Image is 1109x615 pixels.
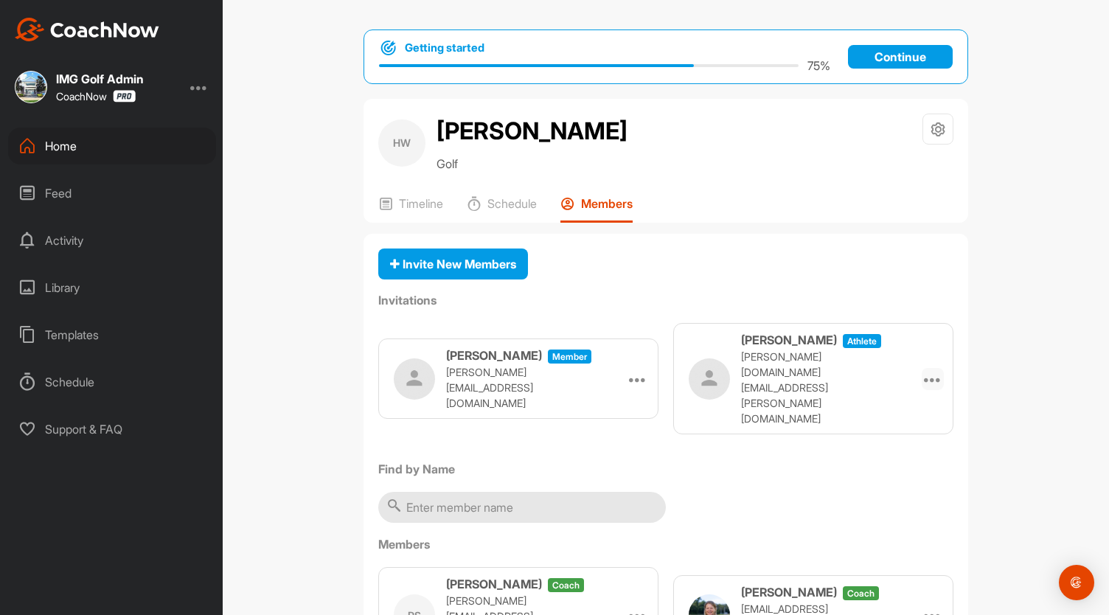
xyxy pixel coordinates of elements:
p: [PERSON_NAME][EMAIL_ADDRESS][DOMAIN_NAME] [446,364,594,411]
div: Feed [8,175,216,212]
div: Home [8,128,216,164]
h3: [PERSON_NAME] [741,583,837,601]
img: CoachNow [15,18,159,41]
h3: [PERSON_NAME] [741,331,837,349]
button: Invite New Members [378,249,528,280]
img: user [689,358,730,400]
img: user [394,358,435,400]
div: Activity [8,222,216,259]
p: Schedule [487,196,537,211]
a: Continue [848,45,953,69]
div: Support & FAQ [8,411,216,448]
p: Timeline [399,196,443,211]
div: Schedule [8,364,216,400]
p: [PERSON_NAME][DOMAIN_NAME][EMAIL_ADDRESS][PERSON_NAME][DOMAIN_NAME] [741,349,889,426]
p: 75 % [807,57,830,74]
div: HW [378,119,425,167]
label: Find by Name [378,460,953,478]
span: coach [843,586,879,600]
h3: [PERSON_NAME] [446,347,542,364]
span: Invite New Members [390,257,516,271]
span: athlete [843,334,881,348]
p: Golf [437,155,627,173]
img: bullseye [379,39,397,57]
div: IMG Golf Admin [56,73,144,85]
span: coach [548,578,584,592]
input: Enter member name [378,492,666,523]
div: CoachNow [56,90,136,102]
label: Invitations [378,291,953,309]
div: Library [8,269,216,306]
img: square_e24ab7e1e8666c6ba6e3f1b6a9a0c7eb.jpg [15,71,47,103]
h3: [PERSON_NAME] [446,575,542,593]
span: Member [548,350,591,364]
p: Members [581,196,633,211]
div: Open Intercom Messenger [1059,565,1094,600]
h1: Getting started [405,40,484,56]
h2: [PERSON_NAME] [437,114,627,149]
label: Members [378,535,953,553]
div: Templates [8,316,216,353]
img: CoachNow Pro [113,90,136,102]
